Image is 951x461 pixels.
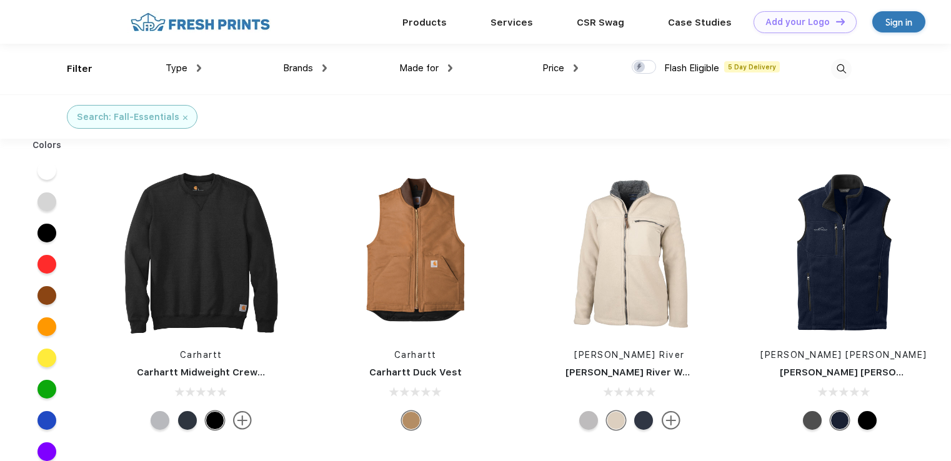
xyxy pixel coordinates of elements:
div: Black [206,411,224,430]
img: more.svg [233,411,252,430]
div: Light-Grey [579,411,598,430]
img: fo%20logo%202.webp [127,11,274,33]
div: River Blue Navy [830,411,849,430]
img: func=resize&h=266 [118,170,284,336]
span: Made for [399,62,439,74]
a: [PERSON_NAME] River Women’s Jamestown Fleece Jacket [565,367,846,378]
div: New Navy [178,411,197,430]
div: Navy [634,411,653,430]
span: Brands [283,62,313,74]
a: [PERSON_NAME] [PERSON_NAME] [760,350,927,360]
a: [PERSON_NAME] River [574,350,685,360]
div: Grey Steel [803,411,822,430]
img: more.svg [662,411,680,430]
a: Carhartt Midweight Crewneck Sweatshirt [137,367,336,378]
span: Type [166,62,187,74]
img: desktop_search.svg [831,59,852,79]
a: Carhartt Duck Vest [369,367,462,378]
div: Sign in [885,15,912,29]
a: Carhartt [394,350,437,360]
img: dropdown.png [197,64,201,72]
a: Services [490,17,533,28]
img: dropdown.png [448,64,452,72]
div: Filter [67,62,92,76]
img: dropdown.png [574,64,578,72]
img: DT [836,18,845,25]
div: Carhartt Brown [402,411,421,430]
div: Add your Logo [765,17,830,27]
a: CSR Swag [577,17,624,28]
div: Search: Fall-Essentials [77,111,179,124]
div: Sand [607,411,625,430]
img: filter_cancel.svg [183,116,187,120]
img: dropdown.png [322,64,327,72]
div: Black [858,411,877,430]
span: Price [542,62,564,74]
div: Heather Grey [151,411,169,430]
span: 5 Day Delivery [724,61,780,72]
a: Carhartt [180,350,222,360]
a: Sign in [872,11,925,32]
img: func=resize&h=266 [761,170,927,336]
span: Flash Eligible [664,62,719,74]
img: func=resize&h=266 [332,170,499,336]
img: func=resize&h=266 [547,170,713,336]
div: Colors [23,139,71,152]
a: Products [402,17,447,28]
